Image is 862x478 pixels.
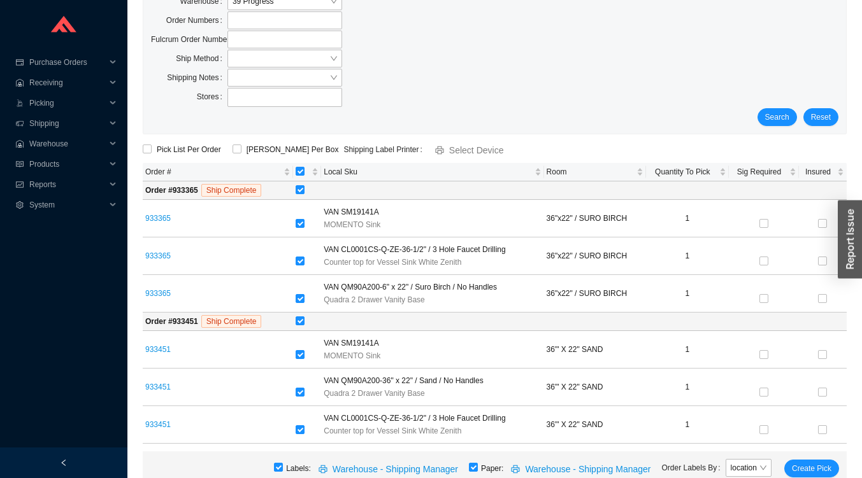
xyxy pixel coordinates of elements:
span: Order # [145,165,281,178]
span: Warehouse - Shipping Manager [333,462,458,477]
td: 36"' X 22" SAND [544,406,646,444]
span: credit-card [15,59,24,66]
span: Counter top for Vessel Sink White Zenith [324,256,461,269]
button: printerWarehouse - Shipping Manager [503,460,661,477]
td: 1 [646,369,729,406]
span: Insured [801,165,835,178]
span: read [15,160,24,168]
span: Quadra 2 Drawer Vanity Base [324,387,425,400]
label: Shipping Notes [167,69,227,87]
th: Sig Required sortable [729,163,799,181]
span: Warehouse - Shipping Manager [525,462,650,477]
span: Reports [29,174,106,195]
td: 36"' X 22" SAND [544,331,646,369]
span: VAN SM19141A [324,337,379,349]
span: Local Sku [324,165,531,178]
span: printer [319,465,330,475]
button: printerSelect Device [427,141,515,158]
span: Products [29,154,106,174]
td: 36"x22" / SURO BIRCH [544,200,646,237]
a: 933365 [145,214,171,223]
span: Sig Required [731,165,787,178]
span: setting [15,201,24,209]
span: VAN SM19141A [324,206,379,218]
strong: Order # 933365 [145,186,198,195]
label: Shipping Label Printer [343,141,427,158]
a: 933451 [145,383,171,391]
a: 933451 [145,420,171,429]
a: 933365 [145,251,171,260]
span: Purchase Orders [29,52,106,73]
a: 933365 [145,289,171,298]
th: [object Object] sortable [293,163,321,181]
span: left [60,459,68,467]
th: Insured sortable [799,163,847,181]
span: MOMENTO Sink [324,349,380,362]
strong: Order # 933451 [145,317,198,326]
span: [PERSON_NAME] Per Box [241,143,344,156]
td: 1 [646,406,729,444]
span: Room [547,165,634,178]
td: 1 [646,275,729,313]
span: VAN QM90A200-6" x 22" / Suro Birch / No Handles [324,281,497,293]
span: Shipping [29,113,106,134]
label: Ship Method [176,50,227,67]
span: Search [765,111,789,123]
label: Order Numbers [166,11,227,29]
button: Search [758,108,797,126]
span: Pick List Per Order [152,143,226,156]
span: Ship Complete [201,184,262,197]
span: printer [511,465,522,475]
span: Receiving [29,73,106,93]
span: MOMENTO Sink [324,218,380,231]
span: Create Pick [792,462,831,475]
td: 1 [646,200,729,237]
span: Ship Complete [201,315,262,328]
th: Local Sku sortable [321,163,543,181]
span: Quantity To Pick [649,165,717,178]
td: 36"x22" / SURO BIRCH [544,237,646,275]
button: printerWarehouse - Shipping Manager [311,460,469,477]
a: 933451 [145,345,171,354]
label: Stores [197,88,227,106]
button: Reset [803,108,838,126]
span: VAN CL0001CS-Q-ZE-36-1/2" / 3 Hole Faucet Drilling [324,412,505,425]
span: System [29,195,106,215]
span: Counter top for Vessel Sink White Zenith [324,425,461,437]
td: 1 [646,237,729,275]
span: Reset [811,111,831,123]
span: fund [15,181,24,188]
th: Quantity To Pick sortable [646,163,729,181]
span: Warehouse [29,134,106,154]
span: location [731,460,766,476]
span: VAN QM90A200-36" x 22" / Sand / No Handles [324,374,483,387]
td: 36"' X 22" SAND [544,369,646,406]
span: VAN CL0001CS-Q-ZE-36-1/2" / 3 Hole Faucet Drilling [324,243,505,256]
label: Order Labels By [662,459,726,477]
span: Quadra 2 Drawer Vanity Base [324,293,425,306]
td: 1 [646,331,729,369]
button: Create Pick [784,460,839,477]
td: 36"x22" / SURO BIRCH [544,275,646,313]
span: Picking [29,93,106,113]
th: Room sortable [544,163,646,181]
label: Fulcrum Order Numbers [151,31,227,48]
th: Order # sortable [143,163,293,181]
